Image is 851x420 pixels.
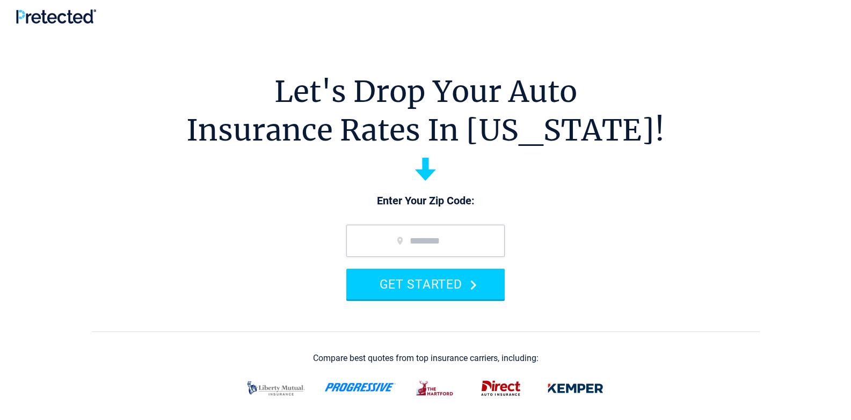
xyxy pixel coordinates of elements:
input: zip code [346,225,505,257]
img: direct [475,374,527,402]
img: Pretected Logo [16,9,96,24]
h1: Let's Drop Your Auto Insurance Rates In [US_STATE]! [186,72,665,150]
button: GET STARTED [346,269,505,299]
div: Compare best quotes from top insurance carriers, including: [313,353,539,363]
img: thehartford [409,374,462,402]
img: kemper [540,374,611,402]
img: progressive [324,383,396,392]
img: liberty [241,374,311,402]
p: Enter Your Zip Code: [336,194,515,209]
